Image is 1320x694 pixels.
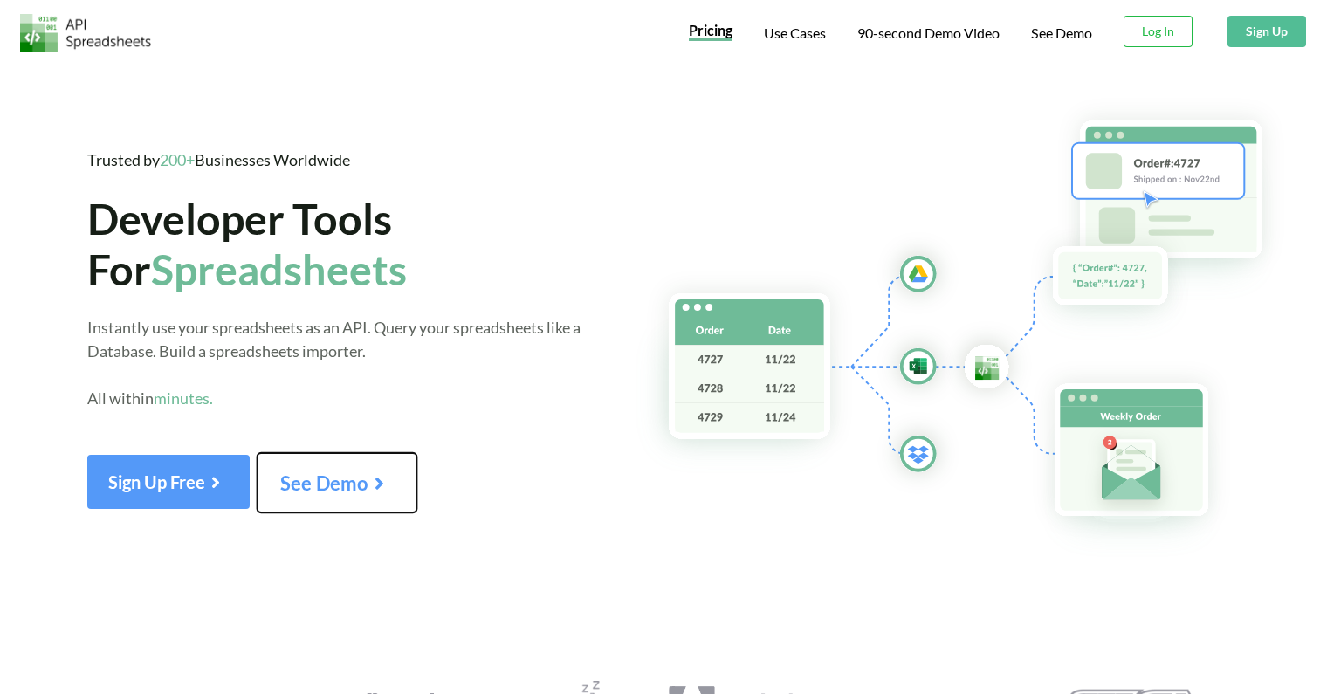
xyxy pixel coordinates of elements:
span: Use Cases [764,24,826,41]
a: See Demo [264,478,410,493]
span: Pricing [689,22,732,38]
img: Logo.png [20,14,151,52]
span: minutes. [154,388,213,408]
img: Hero Spreadsheet Flow [634,96,1320,558]
span: 90-second Demo Video [857,26,1000,40]
button: Log In [1124,16,1193,47]
span: Instantly use your spreadsheets as an API. Query your spreadsheets like a Database. Build a sprea... [87,318,581,408]
button: Sign Up [1227,16,1306,47]
span: Developer Tools For [87,193,407,294]
span: Trusted by Businesses Worldwide [87,150,350,169]
span: 200+ [160,150,195,169]
a: See Demo [1031,24,1092,43]
span: See Demo [280,471,394,493]
span: Spreadsheets [151,244,407,294]
button: Sign Up Free [87,455,250,509]
span: Sign Up Free [108,471,229,492]
button: See Demo [257,451,418,512]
